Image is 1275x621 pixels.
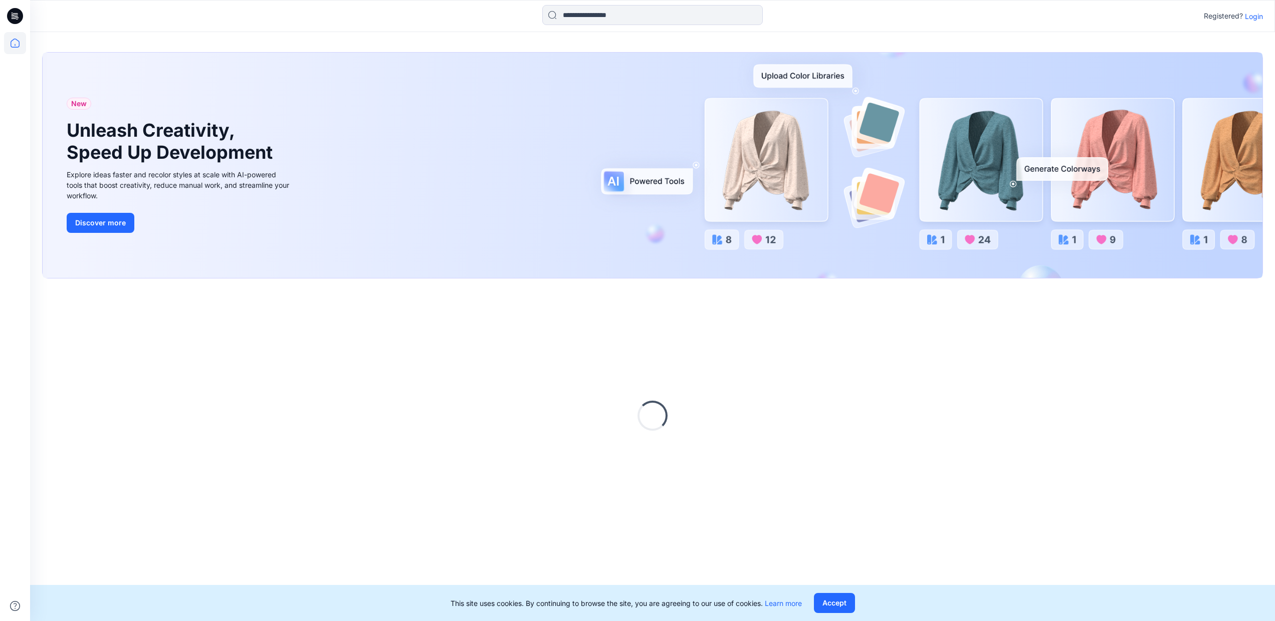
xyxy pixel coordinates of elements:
[451,598,802,608] p: This site uses cookies. By continuing to browse the site, you are agreeing to our use of cookies.
[67,213,292,233] a: Discover more
[67,213,134,233] button: Discover more
[67,169,292,201] div: Explore ideas faster and recolor styles at scale with AI-powered tools that boost creativity, red...
[1204,10,1243,22] p: Registered?
[1245,11,1263,22] p: Login
[765,599,802,607] a: Learn more
[67,120,277,163] h1: Unleash Creativity, Speed Up Development
[71,98,87,110] span: New
[814,593,855,613] button: Accept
